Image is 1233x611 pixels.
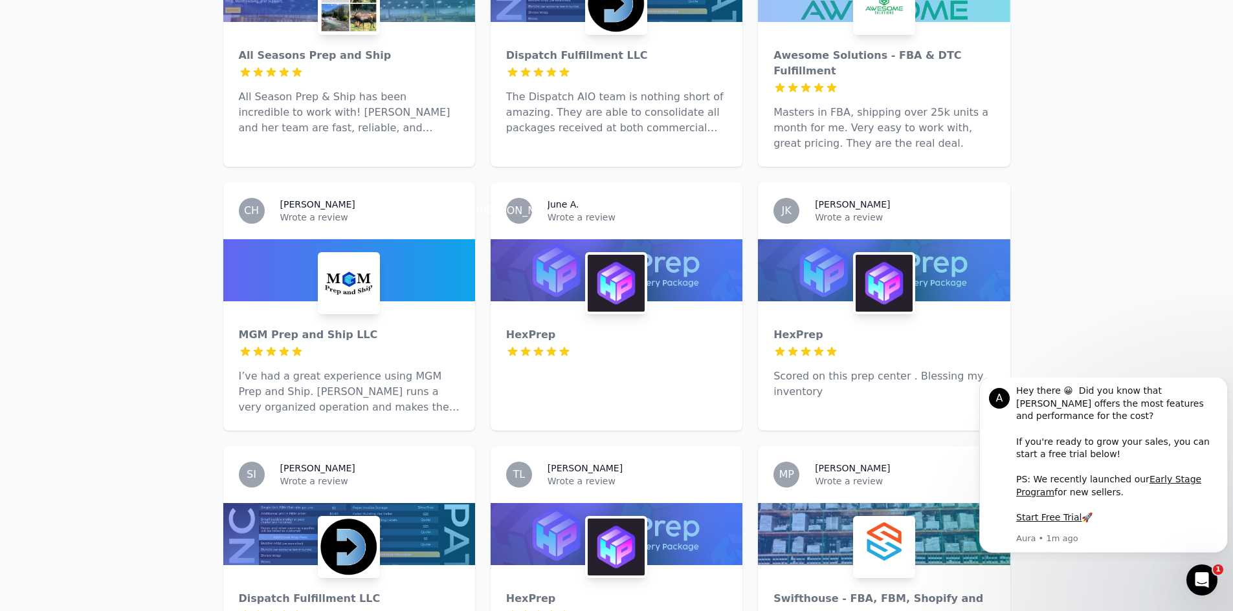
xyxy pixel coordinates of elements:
[548,475,727,488] p: Wrote a review
[280,475,460,488] p: Wrote a review
[779,469,794,480] span: MP
[42,134,107,145] a: Start Free Trial
[1186,564,1217,595] iframe: Intercom live chat
[107,134,118,145] b: 🚀
[491,182,742,431] a: [PERSON_NAME]June A.Wrote a reviewHexPrepHexPrep
[244,206,259,216] span: CH
[15,10,36,31] div: Profile image for Aura
[773,327,994,343] div: HexPrep
[548,462,623,475] h3: [PERSON_NAME]
[773,48,994,79] div: Awesome Solutions - FBA & DTC Fulfillment
[239,369,460,415] p: I’ve had a great experience using MGM Prep and Ship. [PERSON_NAME] runs a very organized operatio...
[588,519,645,575] img: HexPrep
[223,182,475,431] a: CH[PERSON_NAME]Wrote a reviewMGM Prep and Ship LLCMGM Prep and Ship LLCI’ve had a great experienc...
[815,462,890,475] h3: [PERSON_NAME]
[506,591,727,606] div: HexPrep
[548,198,579,211] h3: June A.
[42,96,227,120] a: Early Stage Program
[782,206,792,216] span: JK
[280,198,355,211] h3: [PERSON_NAME]
[506,48,727,63] div: Dispatch Fulfillment LLC
[815,475,994,488] p: Wrote a review
[239,89,460,136] p: All Season Prep & Ship has been incredible to work with! [PERSON_NAME] and her team are fast, rel...
[42,7,244,153] div: Message content
[513,469,525,480] span: TL
[476,206,562,216] span: [PERSON_NAME]
[42,7,244,147] div: Hey there 😀 Did you know that [PERSON_NAME] offers the most features and performance for the cost...
[506,89,727,136] p: The Dispatch AIO team is nothing short of amazing. They are able to consolidate all packages rece...
[280,211,460,224] p: Wrote a review
[239,591,460,606] div: Dispatch Fulfillment LLC
[506,327,727,343] div: HexPrep
[320,255,377,312] img: MGM Prep and Ship LLC
[758,182,1010,431] a: JK[PERSON_NAME]Wrote a reviewHexPrepHexPrepScored on this prep center . Blessing my inventory
[320,519,377,575] img: Dispatch Fulfillment LLC
[588,255,645,312] img: HexPrep
[815,198,890,211] h3: [PERSON_NAME]
[773,105,994,151] p: Masters in FBA, shipping over 25k units a month for me. Very easy to work with, great pricing. Th...
[239,48,460,63] div: All Seasons Prep and Ship
[548,211,727,224] p: Wrote a review
[856,519,913,575] img: Swifthouse - FBA, FBM, Shopify and more
[815,211,994,224] p: Wrote a review
[280,462,355,475] h3: [PERSON_NAME]
[856,255,913,312] img: HexPrep
[42,155,244,167] p: Message from Aura, sent 1m ago
[974,378,1233,561] iframe: Intercom notifications message
[247,469,256,480] span: SI
[239,327,460,343] div: MGM Prep and Ship LLC
[773,369,994,400] p: Scored on this prep center . Blessing my inventory
[1213,564,1223,575] span: 1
